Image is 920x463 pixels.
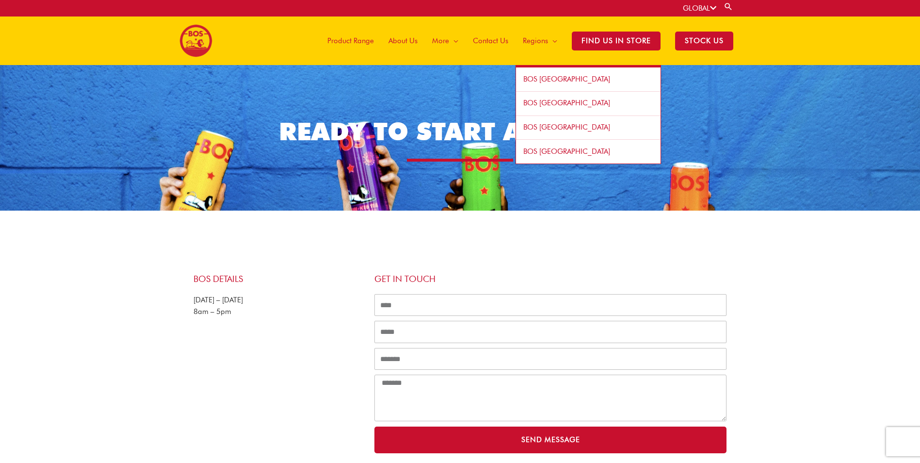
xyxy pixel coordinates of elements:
[194,114,726,149] h1: READY TO START A CONVO?
[179,24,212,57] img: BOS logo finals-200px
[466,17,516,65] a: Contact Us
[473,26,508,55] span: Contact Us
[516,116,661,140] a: BOS [GEOGRAPHIC_DATA]
[523,123,610,132] span: BOS [GEOGRAPHIC_DATA]
[194,296,243,304] span: [DATE] – [DATE]
[516,92,661,116] a: BOS [GEOGRAPHIC_DATA]
[516,140,661,164] a: BOS [GEOGRAPHIC_DATA]
[374,274,727,284] h4: Get in touch
[565,17,668,65] a: Find Us in Store
[572,32,661,50] span: Find Us in Store
[675,32,733,50] span: STOCK US
[724,2,733,11] a: Search button
[683,4,716,13] a: GLOBAL
[327,26,374,55] span: Product Range
[320,17,381,65] a: Product Range
[516,17,565,65] a: Regions
[425,17,466,65] a: More
[516,67,661,92] a: BOS [GEOGRAPHIC_DATA]
[523,75,610,83] span: BOS [GEOGRAPHIC_DATA]
[388,26,418,55] span: About Us
[521,436,580,444] span: Send Message
[432,26,449,55] span: More
[523,99,610,107] span: BOS [GEOGRAPHIC_DATA]
[194,307,231,316] span: 8am – 5pm
[381,17,425,65] a: About Us
[313,17,741,65] nav: Site Navigation
[194,274,365,284] h4: BOS Details
[374,294,727,459] form: ContactUs
[374,427,727,453] button: Send Message
[668,17,741,65] a: STOCK US
[523,26,548,55] span: Regions
[523,147,610,156] span: BOS [GEOGRAPHIC_DATA]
